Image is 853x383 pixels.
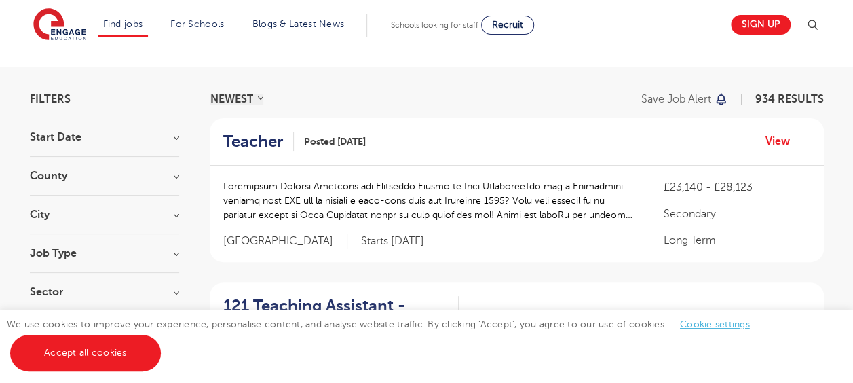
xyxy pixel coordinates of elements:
[680,319,750,329] a: Cookie settings
[30,170,179,181] h3: County
[663,232,810,249] p: Long Term
[170,19,224,29] a: For Schools
[492,20,523,30] span: Recruit
[30,132,179,143] h3: Start Date
[641,94,729,105] button: Save job alert
[223,132,283,151] h2: Teacher
[30,209,179,220] h3: City
[361,234,424,249] p: Starts [DATE]
[223,296,459,335] a: 121 Teaching Assistant - Haringey
[223,132,294,151] a: Teacher
[252,19,345,29] a: Blogs & Latest News
[469,308,531,323] span: Posted [DATE]
[481,16,534,35] a: Recruit
[103,19,143,29] a: Find jobs
[7,319,763,358] span: We use cookies to improve your experience, personalise content, and analyse website traffic. By c...
[755,93,824,105] span: 934 RESULTS
[10,335,161,371] a: Accept all cookies
[663,179,810,196] p: £23,140 - £28,123
[30,287,179,297] h3: Sector
[304,134,366,149] span: Posted [DATE]
[641,94,711,105] p: Save job alert
[30,248,179,259] h3: Job Type
[391,20,478,30] span: Schools looking for staff
[33,8,86,42] img: Engage Education
[223,296,449,335] h2: 121 Teaching Assistant - Haringey
[765,306,800,324] a: View
[223,179,637,222] p: Loremipsum Dolorsi Ametcons adi Elitseddo Eiusmo te Inci UtlaboreeTdo mag a Enimadmini veniamq no...
[663,206,810,222] p: Secondary
[731,15,791,35] a: Sign up
[223,234,347,249] span: [GEOGRAPHIC_DATA]
[30,94,71,105] span: Filters
[765,132,800,150] a: View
